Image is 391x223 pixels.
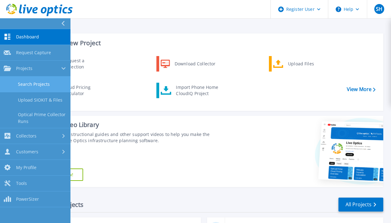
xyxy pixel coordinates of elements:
[156,56,220,72] a: Download Collector
[285,58,331,70] div: Upload Files
[269,56,332,72] a: Upload Files
[16,34,39,40] span: Dashboard
[36,131,220,144] div: Find tutorials, instructional guides and other support videos to help you make the most of your L...
[60,58,105,70] div: Request a Collection
[16,149,38,155] span: Customers
[338,198,383,212] a: All Projects
[16,196,39,202] span: PowerSizer
[376,7,382,11] span: SH
[16,181,27,186] span: Tools
[16,50,51,55] span: Request Capture
[16,133,36,139] span: Collectors
[16,165,36,170] span: My Profile
[173,84,221,97] div: Import Phone Home CloudIQ Project
[172,58,218,70] div: Download Collector
[44,56,107,72] a: Request a Collection
[44,83,107,98] a: Cloud Pricing Calculator
[44,40,375,46] h3: Start a New Project
[60,84,105,97] div: Cloud Pricing Calculator
[347,86,376,92] a: View More
[36,121,220,129] div: Support Video Library
[16,66,32,71] span: Projects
